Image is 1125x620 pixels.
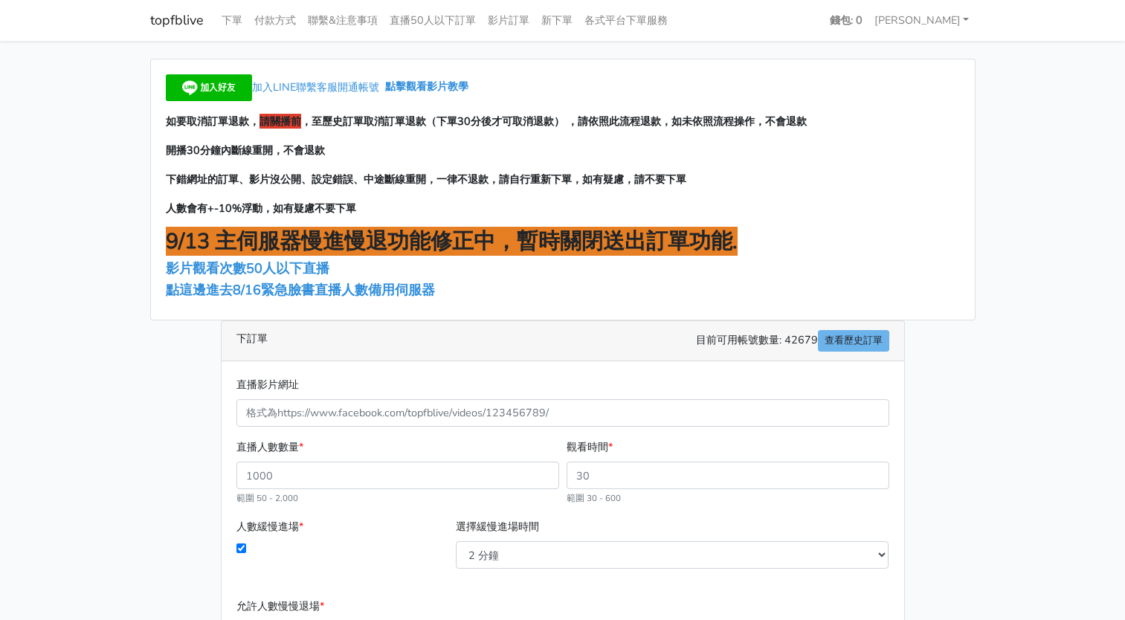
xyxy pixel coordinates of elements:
a: 點這邊進去8/16緊急臉書直播人數備用伺服器 [166,281,435,299]
input: 30 [567,462,889,489]
a: 查看歷史訂單 [818,330,889,352]
span: 開播30分鐘內斷線重開，不會退款 [166,143,325,158]
span: 人數會有+-10%浮動，如有疑慮不要下單 [166,201,356,216]
small: 範圍 50 - 2,000 [236,492,298,504]
input: 格式為https://www.facebook.com/topfblive/videos/123456789/ [236,399,889,427]
label: 直播人數數量 [236,439,303,456]
a: [PERSON_NAME] [868,6,976,35]
span: 加入LINE聯繫客服開通帳號 [252,80,379,94]
a: 直播50人以下訂單 [384,6,482,35]
a: 新下單 [535,6,578,35]
a: 聯繫&注意事項 [302,6,384,35]
a: 影片觀看次數 [166,259,246,277]
span: 9/13 主伺服器慢進慢退功能修正中，暫時關閉送出訂單功能. [166,227,738,256]
label: 人數緩慢進場 [236,518,303,535]
span: 請關播前 [260,114,301,129]
a: 點擊觀看影片教學 [385,80,468,94]
label: 允許人數慢慢退場 [236,598,324,615]
strong: 錢包: 0 [830,13,863,28]
label: 直播影片網址 [236,376,299,393]
small: 範圍 30 - 600 [567,492,621,504]
label: 觀看時間 [567,439,613,456]
a: 下單 [216,6,248,35]
a: 加入LINE聯繫客服開通帳號 [166,80,385,94]
div: 下訂單 [222,321,904,361]
span: 目前可用帳號數量: 42679 [696,330,889,352]
a: topfblive [150,6,204,35]
a: 錢包: 0 [824,6,868,35]
span: 下錯網址的訂單、影片沒公開、設定錯誤、中途斷線重開，一律不退款，請自行重新下單，如有疑慮，請不要下單 [166,172,686,187]
span: ，至歷史訂單取消訂單退款（下單30分後才可取消退款） ，請依照此流程退款，如未依照流程操作，不會退款 [301,114,807,129]
label: 選擇緩慢進場時間 [456,518,539,535]
input: 1000 [236,462,559,489]
span: 如要取消訂單退款， [166,114,260,129]
a: 50人以下直播 [246,259,333,277]
a: 影片訂單 [482,6,535,35]
a: 各式平台下單服務 [578,6,674,35]
a: 付款方式 [248,6,302,35]
img: 加入好友 [166,74,252,101]
span: 50人以下直播 [246,259,329,277]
